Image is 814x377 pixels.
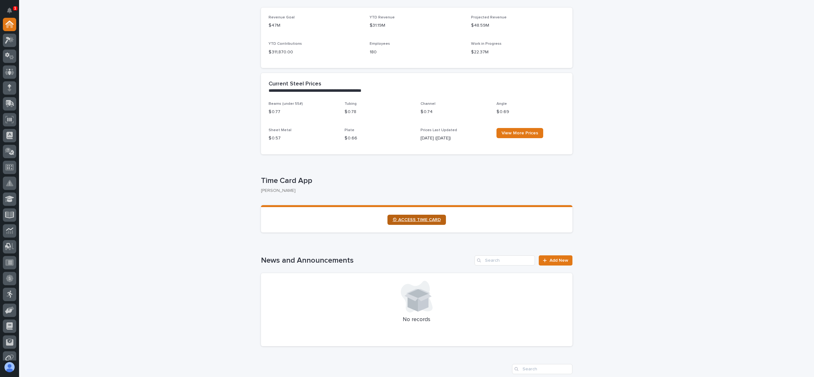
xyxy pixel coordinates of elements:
[496,128,543,138] a: View More Prices
[3,360,16,374] button: users-avatar
[496,102,507,106] span: Angle
[539,255,572,266] a: Add New
[345,102,357,106] span: Tubing
[269,42,302,46] span: YTD Contributions
[471,42,502,46] span: Work in Progress
[370,22,463,29] p: $31.19M
[370,16,395,19] span: YTD Revenue
[475,255,535,266] input: Search
[3,4,16,17] button: Notifications
[370,49,463,56] p: 180
[269,109,337,115] p: $ 0.77
[421,128,457,132] span: Prices Last Updated
[269,49,362,56] p: $ 311,870.00
[512,364,572,374] input: Search
[370,42,390,46] span: Employees
[261,176,570,185] p: Time Card App
[269,128,291,132] span: Sheet Metal
[471,22,565,29] p: $48.59M
[502,131,538,135] span: View More Prices
[269,316,565,323] p: No records
[393,218,441,222] span: ⏲ ACCESS TIME CARD
[345,135,413,142] p: $ 0.66
[550,258,568,263] span: Add New
[261,256,472,265] h1: News and Announcements
[496,109,565,115] p: $ 0.69
[345,128,354,132] span: Plate
[345,109,413,115] p: $ 0.78
[421,102,435,106] span: Channel
[8,8,16,18] div: Notifications1
[269,22,362,29] p: $47M
[471,49,565,56] p: $22.37M
[261,188,567,193] p: [PERSON_NAME]
[421,135,489,142] p: [DATE] ([DATE])
[387,215,446,225] a: ⏲ ACCESS TIME CARD
[269,81,321,88] h2: Current Steel Prices
[421,109,489,115] p: $ 0.74
[471,16,507,19] span: Projected Revenue
[269,102,303,106] span: Beams (under 55#)
[14,6,16,10] p: 1
[269,135,337,142] p: $ 0.57
[269,16,295,19] span: Revenue Goal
